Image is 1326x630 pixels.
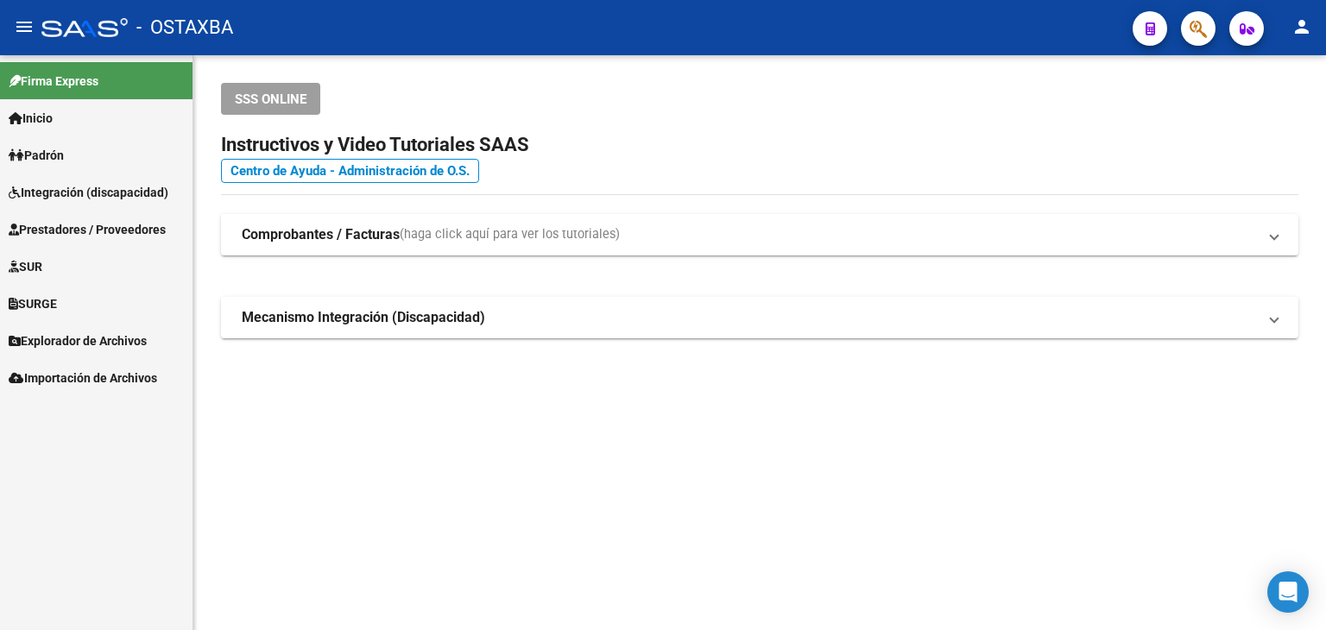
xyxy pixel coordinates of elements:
[221,297,1298,338] mat-expansion-panel-header: Mecanismo Integración (Discapacidad)
[9,146,64,165] span: Padrón
[9,331,147,350] span: Explorador de Archivos
[9,72,98,91] span: Firma Express
[400,225,620,244] span: (haga click aquí para ver los tutoriales)
[242,225,400,244] strong: Comprobantes / Facturas
[235,91,306,107] span: SSS ONLINE
[9,294,57,313] span: SURGE
[242,308,485,327] strong: Mecanismo Integración (Discapacidad)
[221,214,1298,255] mat-expansion-panel-header: Comprobantes / Facturas(haga click aquí para ver los tutoriales)
[136,9,233,47] span: - OSTAXBA
[1267,571,1309,613] div: Open Intercom Messenger
[1291,16,1312,37] mat-icon: person
[14,16,35,37] mat-icon: menu
[221,159,479,183] a: Centro de Ayuda - Administración de O.S.
[9,109,53,128] span: Inicio
[9,257,42,276] span: SUR
[9,369,157,387] span: Importación de Archivos
[221,129,1298,161] h2: Instructivos y Video Tutoriales SAAS
[9,183,168,202] span: Integración (discapacidad)
[221,83,320,115] button: SSS ONLINE
[9,220,166,239] span: Prestadores / Proveedores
